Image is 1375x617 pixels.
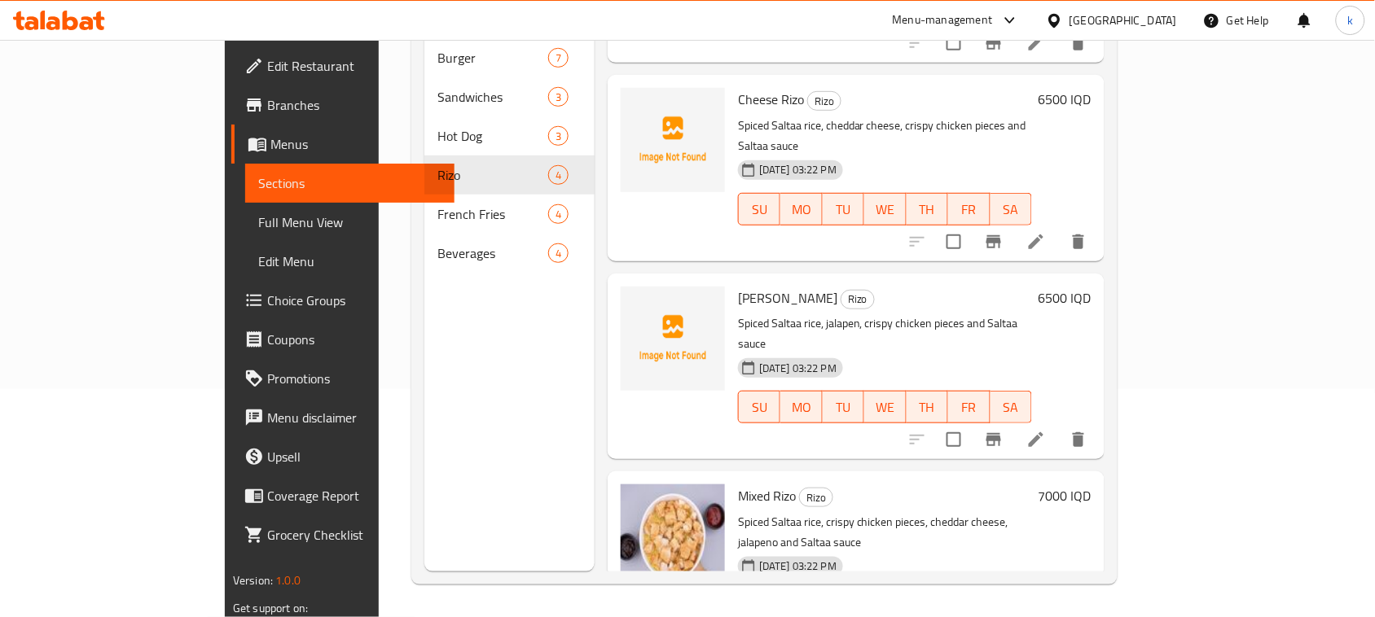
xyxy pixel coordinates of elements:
span: 4 [549,207,568,222]
span: [PERSON_NAME] [738,286,837,310]
span: 1.0.0 [275,570,301,591]
a: Edit menu item [1026,232,1046,252]
span: Burger [437,48,548,68]
span: Mixed Rizo [738,484,796,508]
span: Full Menu View [258,212,441,232]
span: SU [745,198,774,221]
a: Menus [231,125,455,164]
span: Edit Menu [258,252,441,271]
a: Coverage Report [231,476,455,515]
span: Edit Restaurant [267,56,441,76]
button: WE [864,193,906,225]
span: 4 [549,246,568,261]
span: 4 [549,168,568,183]
p: Spiced Saltaa rice, cheddar cheese, crispy chicken pieces and Saltaa sauce [738,116,1032,156]
button: Branch-specific-item [974,24,1013,63]
button: TH [907,193,948,225]
h6: 6500 IQD [1039,287,1092,309]
a: Menu disclaimer [231,398,455,437]
div: Beverages4 [424,234,595,273]
span: FR [955,396,983,419]
span: TH [913,198,942,221]
span: Rizo [800,488,832,507]
img: Cheese Rizo [621,88,725,192]
span: SA [997,396,1026,419]
div: Rizo4 [424,155,595,195]
span: SU [745,396,774,419]
span: WE [871,198,899,221]
p: Spiced Saltaa rice, crispy chicken pieces, cheddar cheese, jalapeno and Saltaa sauce [738,512,1032,553]
span: TH [913,396,942,419]
button: SU [738,193,780,225]
span: Promotions [267,369,441,388]
span: [DATE] 03:22 PM [753,558,843,574]
span: [DATE] 03:22 PM [753,162,843,177]
img: Mixed Rizo [621,484,725,589]
span: FR [955,198,983,221]
span: [DATE] 03:22 PM [753,361,843,376]
button: TU [823,391,864,423]
div: [GEOGRAPHIC_DATA] [1070,11,1177,29]
button: delete [1059,420,1098,459]
a: Edit Menu [245,242,455,281]
span: Select to update [937,26,971,60]
a: Grocery Checklist [231,515,455,554]
span: Menu disclaimer [267,408,441,427]
a: Choice Groups [231,281,455,320]
button: FR [948,193,990,225]
img: Jalapeno Rizo [621,287,725,391]
nav: Menu sections [424,32,595,279]
button: delete [1059,24,1098,63]
span: Upsell [267,447,441,466]
span: Cheese Rizo [738,87,804,112]
span: Select to update [937,422,971,457]
span: MO [787,198,815,221]
span: TU [829,396,858,419]
div: Rizo [807,91,841,111]
h6: 7000 IQD [1039,484,1092,507]
a: Edit menu item [1026,33,1046,53]
a: Coupons [231,320,455,359]
span: Grocery Checklist [267,525,441,545]
span: Hot Dog [437,126,548,146]
button: Branch-specific-item [974,222,1013,261]
button: WE [864,391,906,423]
span: WE [871,396,899,419]
div: Rizo [841,290,875,309]
span: 3 [549,90,568,105]
span: k [1347,11,1353,29]
a: Edit menu item [1026,430,1046,449]
a: Branches [231,85,455,125]
button: SU [738,391,780,423]
button: MO [780,193,822,225]
span: 7 [549,50,568,66]
a: Edit Restaurant [231,46,455,85]
a: Promotions [231,359,455,398]
div: Rizo [799,488,833,507]
button: FR [948,391,990,423]
button: SA [991,193,1032,225]
div: Sandwiches3 [424,77,595,116]
button: delete [1059,222,1098,261]
span: Beverages [437,243,548,263]
span: Rizo [808,92,841,111]
button: TH [907,391,948,423]
span: Sandwiches [437,87,548,107]
a: Upsell [231,437,455,476]
span: French Fries [437,204,548,224]
h6: 6500 IQD [1039,88,1092,111]
div: French Fries4 [424,195,595,234]
span: SA [997,198,1026,221]
p: Spiced Saltaa rice, jalapen, crispy chicken pieces and Saltaa sauce [738,313,1032,354]
div: Rizo [437,165,548,185]
button: SA [991,391,1032,423]
button: Branch-specific-item [974,420,1013,459]
span: Coverage Report [267,486,441,505]
span: MO [787,396,815,419]
span: Choice Groups [267,291,441,310]
a: Sections [245,164,455,203]
span: TU [829,198,858,221]
div: Menu-management [893,11,993,30]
